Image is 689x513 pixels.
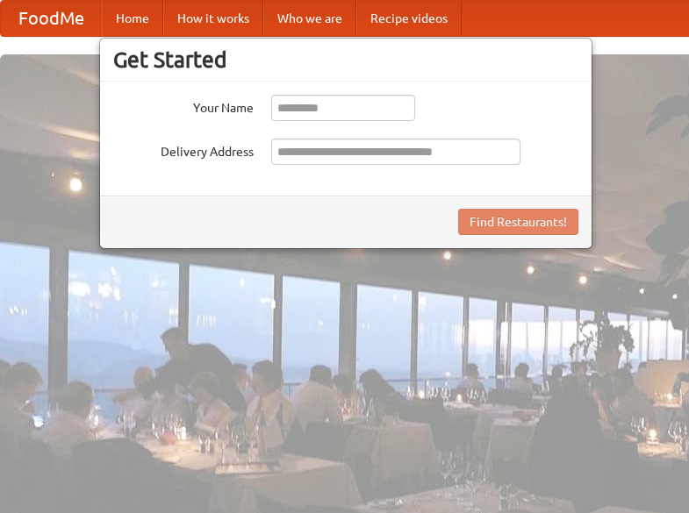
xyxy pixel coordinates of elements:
[1,1,102,36] a: FoodMe
[113,139,254,160] label: Delivery Address
[113,95,254,117] label: Your Name
[263,1,356,36] a: Who we are
[356,1,462,36] a: Recipe videos
[113,46,578,73] h3: Get Started
[102,1,163,36] a: Home
[458,209,578,235] button: Find Restaurants!
[163,1,263,36] a: How it works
